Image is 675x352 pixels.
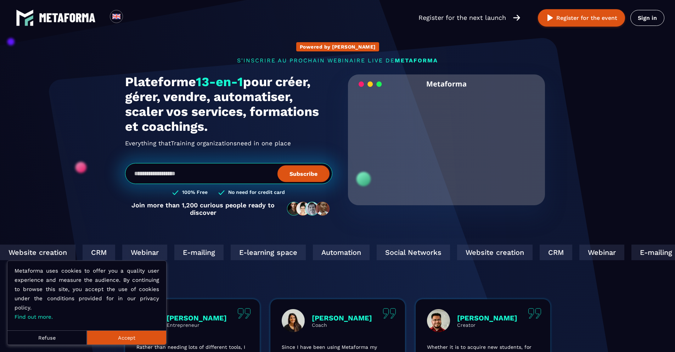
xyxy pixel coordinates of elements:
[125,74,332,134] h1: Plateforme pour créer, gérer, vendre, automatiser, scaler vos services, formations et coachings.
[15,314,53,320] a: Find out more.
[167,314,227,322] p: [PERSON_NAME]
[16,9,34,27] img: logo
[7,330,87,345] button: Refuse
[71,245,103,260] div: CRM
[163,245,212,260] div: E-mailing
[228,189,285,196] h3: No need for credit card
[282,309,305,332] img: profile
[219,245,294,260] div: E-learning space
[620,245,669,260] div: E-mailing
[182,189,208,196] h3: 100% Free
[445,245,521,260] div: Website creation
[123,10,140,26] div: Search for option
[546,13,555,22] img: play
[112,12,121,21] img: en
[237,308,251,319] img: quote
[365,245,438,260] div: Social Networks
[457,314,517,322] p: [PERSON_NAME]
[171,138,237,149] span: Training organizations
[125,57,550,64] p: s'inscrire au prochain webinaire live de
[528,245,561,260] div: CRM
[630,10,664,26] a: Sign in
[196,74,243,89] span: 13-en-1
[125,138,332,149] h2: Everything that need in one place
[395,57,438,64] span: METAFORMA
[218,189,225,196] img: checked
[167,322,227,328] p: Entrepreneur
[87,330,166,345] button: Accept
[129,13,134,22] input: Search for option
[312,314,372,322] p: [PERSON_NAME]
[301,245,358,260] div: Automation
[39,13,96,22] img: logo
[125,201,281,216] p: Join more than 1,200 curious people ready to discover
[418,13,506,23] p: Register for the next launch
[426,74,467,93] h2: Metaforma
[15,266,159,322] p: Metaforma uses cookies to offer you a quality user experience and measure the audience. By contin...
[457,322,517,328] p: Creator
[172,189,179,196] img: checked
[383,308,396,319] img: quote
[427,309,450,332] img: profile
[277,165,330,182] button: Subscribe
[353,93,540,186] video: Your browser does not support the video tag.
[513,14,520,22] img: arrow-right
[359,81,382,88] img: loading
[312,322,372,328] p: Coach
[285,201,332,216] img: community-people
[300,44,376,50] p: Powered by [PERSON_NAME]
[111,245,156,260] div: Webinar
[538,9,625,27] button: Register for the event
[528,308,541,319] img: quote
[568,245,613,260] div: Webinar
